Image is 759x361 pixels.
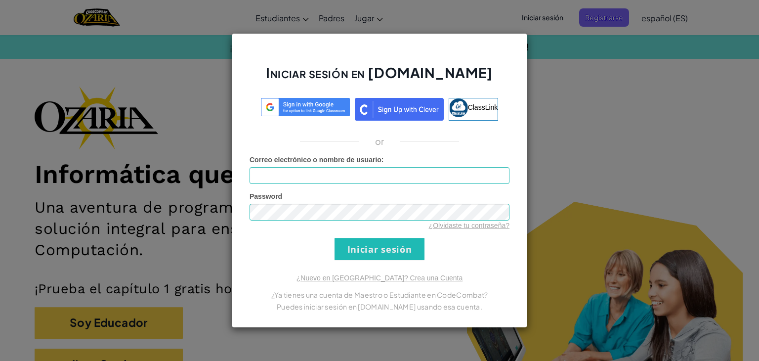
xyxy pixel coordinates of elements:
[449,98,468,117] img: classlink-logo-small.png
[250,192,282,200] span: Password
[468,103,498,111] span: ClassLink
[355,98,444,121] img: clever_sso_button@2x.png
[261,98,350,116] img: log-in-google-sso.svg
[250,156,381,164] span: Correo electrónico o nombre de usuario
[429,222,509,229] a: ¿Olvidaste tu contraseña?
[296,274,463,282] a: ¿Nuevo en [GEOGRAPHIC_DATA]? Crea una Cuenta
[250,155,384,165] label: :
[250,301,509,313] p: Puedes iniciar sesión en [DOMAIN_NAME] usando esa cuenta.
[250,63,509,92] h2: Iniciar sesión en [DOMAIN_NAME]
[250,289,509,301] p: ¿Ya tienes una cuenta de Maestro o Estudiante en CodeCombat?
[335,238,424,260] input: Iniciar sesión
[375,135,384,147] p: or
